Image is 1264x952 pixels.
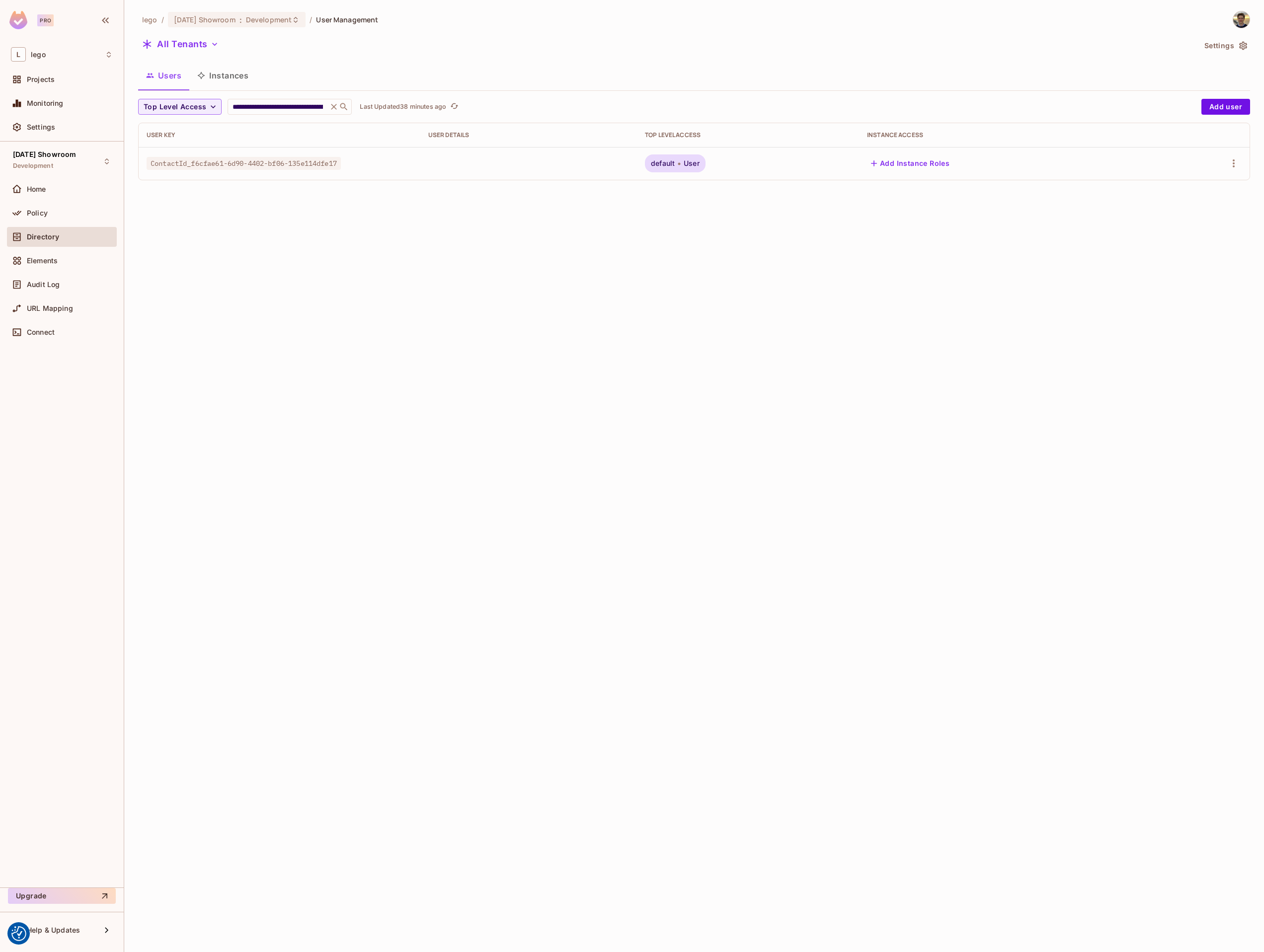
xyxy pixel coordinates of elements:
span: [DATE] Showroom [13,150,76,158]
span: Policy [27,209,48,217]
span: Development [13,162,53,170]
button: Top Level Access [138,99,222,115]
span: Help & Updates [27,926,80,934]
button: All Tenants [138,36,223,52]
span: Settings [27,123,55,131]
span: Development [246,15,292,24]
span: Workspace: lego [31,51,46,59]
img: Revisit consent button [11,926,26,941]
span: L [11,47,26,62]
button: Consent Preferences [11,926,26,941]
li: / [161,15,164,24]
button: Add user [1201,99,1250,115]
div: User Details [428,131,629,139]
span: [DATE] Showroom [174,15,236,24]
span: refresh [450,102,459,112]
span: : [239,16,242,24]
span: Home [27,185,46,193]
button: Instances [189,63,256,88]
button: Users [138,63,189,88]
span: Click to refresh data [446,101,460,113]
div: Instance Access [867,131,1149,139]
img: SReyMgAAAABJRU5ErkJggg== [9,11,27,29]
button: Add Instance Roles [867,155,953,171]
span: Monitoring [27,99,64,107]
span: Audit Log [27,281,60,289]
span: Top Level Access [144,101,206,113]
span: Connect [27,328,55,336]
p: Last Updated 38 minutes ago [360,103,446,111]
span: User Management [316,15,378,24]
button: Settings [1200,38,1250,54]
div: User Key [147,131,412,139]
span: Elements [27,257,58,265]
div: Pro [37,14,54,26]
span: User [684,159,700,167]
span: ContactId_f6cfae61-6d90-4402-bf06-135e114dfe17 [147,157,341,170]
span: default [651,159,675,167]
span: URL Mapping [27,304,73,312]
span: Directory [27,233,59,241]
button: Upgrade [8,888,116,904]
div: Top Level Access [645,131,851,139]
img: Jakob Nielsen [1233,11,1250,28]
span: Projects [27,75,55,83]
span: the active workspace [142,15,158,24]
button: refresh [448,101,460,113]
li: / [310,15,312,24]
